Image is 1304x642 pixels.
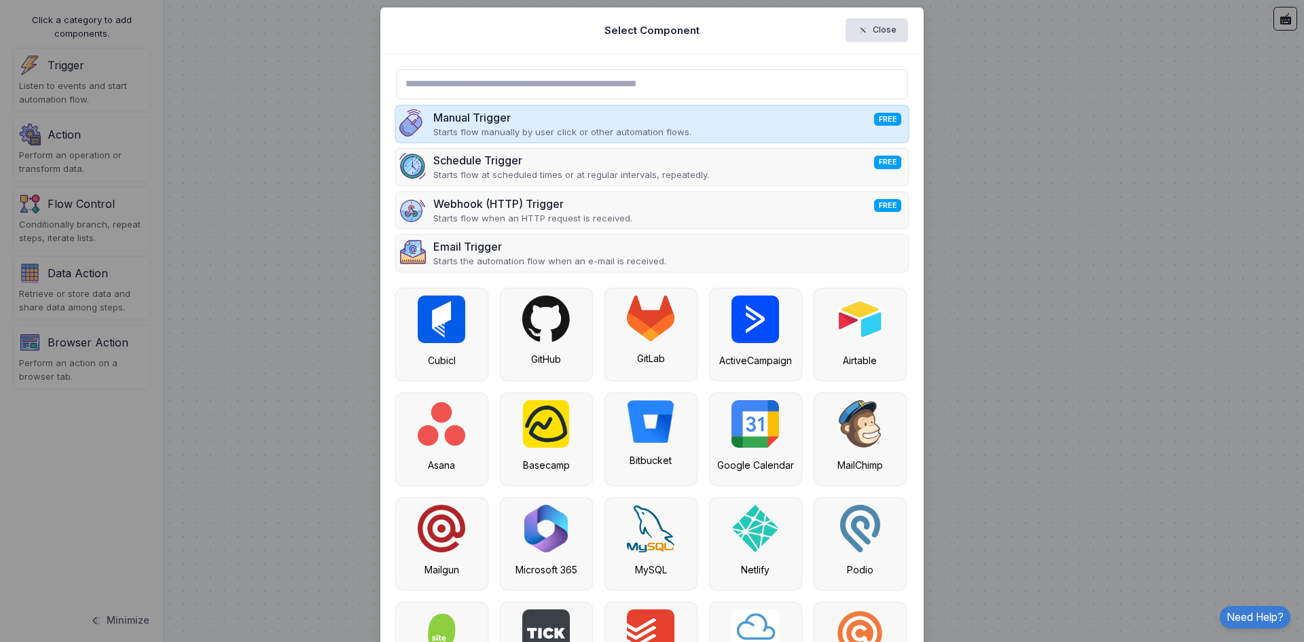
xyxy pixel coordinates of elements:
[524,505,568,552] img: microsoft-365.png
[433,168,709,182] p: Starts flow at scheduled times or at regular intervals, repeatedly.
[717,458,795,472] div: Google Calendar
[731,505,779,552] img: netlify.svg
[433,126,691,139] p: Starts flow manually by user click or other automation flows.
[418,296,465,343] img: cubicl.jpg
[717,353,795,368] div: ActiveCampaign
[433,255,666,268] p: Starts the automation flow when an e-mail is received.
[821,458,899,472] div: MailChimp
[612,563,690,577] div: MySQL
[627,505,674,552] img: mysql.svg
[627,296,674,341] img: gitlab.svg
[403,353,481,368] div: Cubicl
[523,400,569,448] img: basecamp.png
[433,152,709,168] div: Schedule Trigger
[731,296,779,343] img: active-campaign.png
[874,113,901,126] span: FREE
[507,352,585,366] div: GitHub
[399,152,427,179] img: schedule.png
[839,400,881,448] img: mailchimp.svg
[403,458,481,472] div: Asana
[433,238,666,255] div: Email Trigger
[874,199,901,212] span: FREE
[612,351,690,365] div: GitLab
[433,212,632,226] p: Starts flow when an HTTP request is received.
[840,505,880,552] img: podio.svg
[874,156,901,168] span: FREE
[821,563,899,577] div: Podio
[731,400,779,448] img: google-calendar.svg
[403,563,481,577] div: Mailgun
[1220,606,1290,628] a: Need Help?
[612,453,690,467] div: Bitbucket
[717,563,795,577] div: Netlify
[433,109,691,126] div: Manual Trigger
[399,196,427,223] img: webhook-v2.png
[604,23,700,38] h5: Select Component
[507,563,585,577] div: Microsoft 365
[433,196,632,212] div: Webhook (HTTP) Trigger
[399,109,427,137] img: manual.png
[399,238,427,266] img: email.png
[418,505,465,552] img: mailgun.svg
[821,353,899,368] div: Airtable
[846,18,909,42] button: Close
[418,400,465,448] img: asana.png
[522,296,570,342] img: github.svg
[836,296,884,343] img: airtable.png
[507,458,585,472] div: Basecamp
[627,400,674,443] img: bitbucket.png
